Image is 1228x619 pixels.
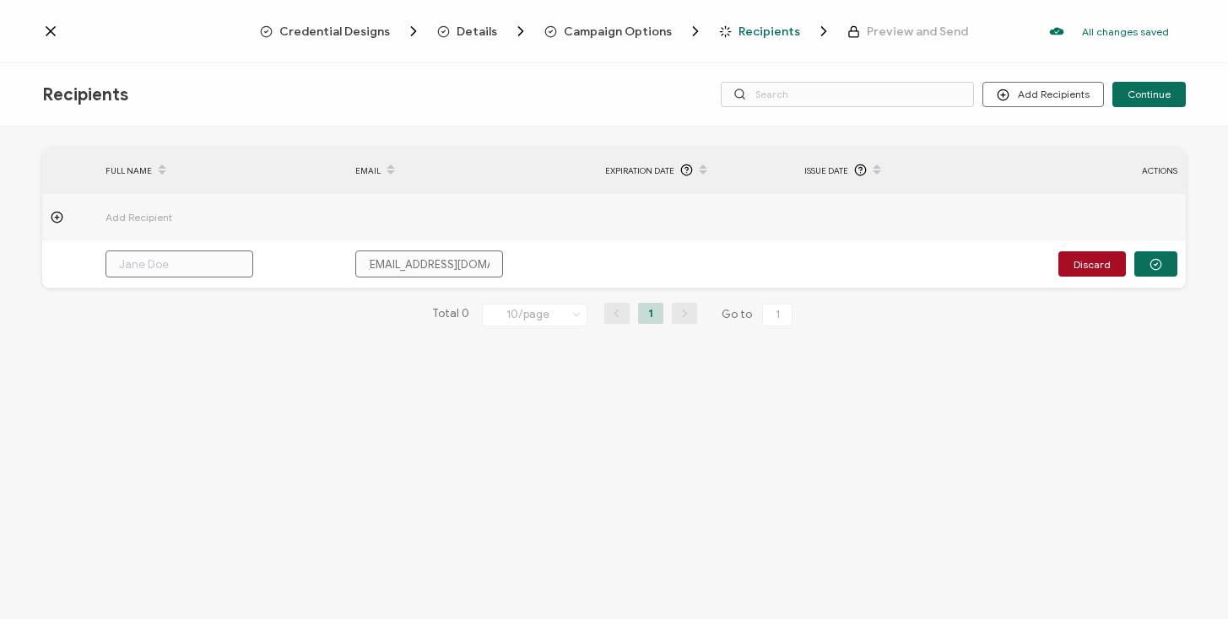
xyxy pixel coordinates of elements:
input: Select [482,304,587,326]
span: Preview and Send [847,25,968,38]
span: Credential Designs [260,23,422,40]
span: Expiration Date [605,161,674,180]
span: Credential Designs [279,25,390,38]
button: Continue [1112,82,1186,107]
button: Discard [1058,251,1126,277]
div: ACTIONS [1025,161,1186,180]
div: Breadcrumb [260,23,968,40]
span: Campaign Options [564,25,672,38]
span: Campaign Options [544,23,704,40]
span: Details [437,23,529,40]
span: Total 0 [432,303,469,326]
input: someone@example.com [355,250,503,277]
span: Recipients [738,25,800,38]
li: 1 [638,303,663,324]
span: Preview and Send [867,25,968,38]
div: FULL NAME [97,156,347,185]
input: Jane Doe [105,250,253,277]
span: Continue [1128,89,1171,100]
button: Add Recipients [982,82,1104,107]
span: Go to [722,303,796,326]
iframe: Chat Widget [1144,538,1228,619]
span: Recipients [42,84,128,105]
span: Add Recipient [105,207,266,227]
span: Details [457,25,497,38]
span: Issue Date [804,161,848,180]
span: Recipients [719,23,832,40]
input: Search [721,82,974,107]
div: EMAIL [347,156,597,185]
p: All changes saved [1082,25,1169,38]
